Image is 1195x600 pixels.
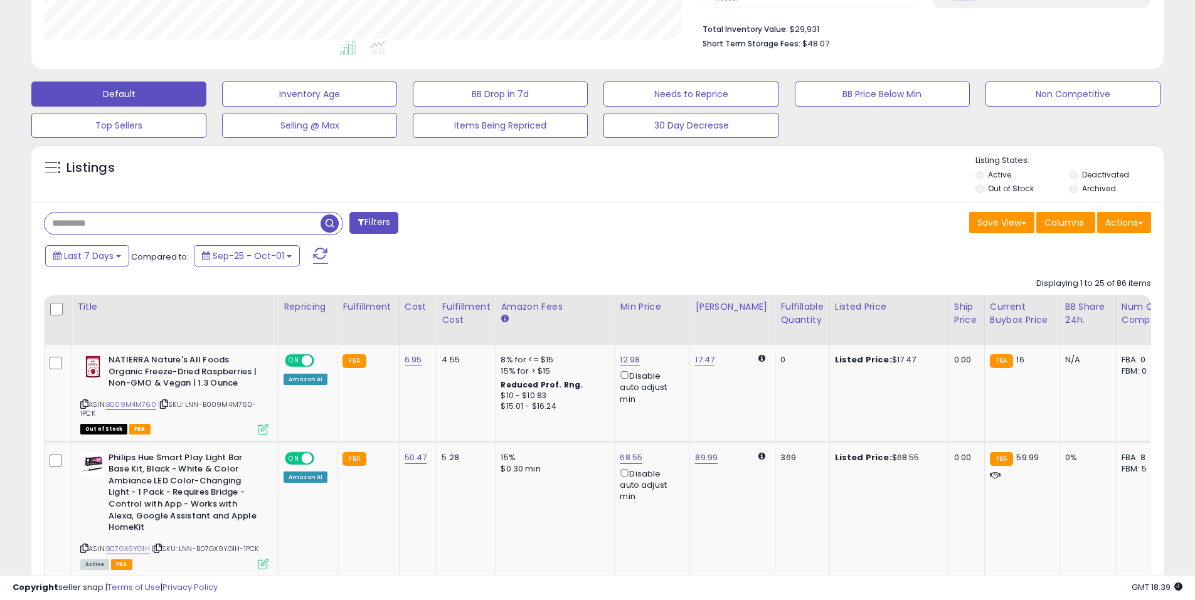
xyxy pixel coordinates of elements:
[780,452,819,463] div: 369
[1016,354,1024,366] span: 16
[795,82,970,107] button: BB Price Below Min
[442,300,490,327] div: Fulfillment Cost
[969,212,1034,233] button: Save View
[80,452,105,477] img: 310yDkW3kAL._SL40_.jpg
[284,374,327,385] div: Amazon AI
[1065,452,1107,463] div: 0%
[66,159,115,177] h5: Listings
[405,451,427,464] a: 50.47
[985,82,1160,107] button: Non Competitive
[1065,300,1111,327] div: BB Share 24h.
[222,82,397,107] button: Inventory Age
[695,300,770,313] div: [PERSON_NAME]
[45,245,129,266] button: Last 7 Days
[501,452,605,463] div: 15%
[442,452,486,463] div: 5.28
[603,82,778,107] button: Needs to Reprice
[413,82,588,107] button: BB Drop in 7d
[343,354,366,368] small: FBA
[954,300,979,327] div: Ship Price
[501,463,605,475] div: $0.30 min
[1036,278,1151,290] div: Displaying 1 to 25 of 86 items
[695,354,714,366] a: 17.47
[111,559,132,570] span: FBA
[222,113,397,138] button: Selling @ Max
[501,391,605,401] div: $10 - $10.83
[106,399,156,410] a: B009M4M760
[284,471,327,483] div: Amazon AI
[1082,169,1129,180] label: Deactivated
[77,300,273,313] div: Title
[80,354,105,379] img: 41L-AnC+x4L._SL40_.jpg
[954,354,975,366] div: 0.00
[603,113,778,138] button: 30 Day Decrease
[620,354,640,366] a: 12.98
[1122,463,1163,475] div: FBM: 5
[106,544,150,554] a: B07GX9YG1H
[620,300,684,313] div: Min Price
[109,452,261,537] b: Philips Hue Smart Play Light Bar Base Kit, Black - White & Color Ambiance LED Color-Changing Ligh...
[802,38,829,50] span: $48.07
[64,250,114,262] span: Last 7 Days
[80,354,268,433] div: ASIN:
[988,169,1011,180] label: Active
[703,38,800,49] b: Short Term Storage Fees:
[413,113,588,138] button: Items Being Repriced
[954,452,975,463] div: 0.00
[501,354,605,366] div: 8% for <= $15
[1122,366,1163,377] div: FBM: 0
[835,354,939,366] div: $17.47
[780,354,819,366] div: 0
[988,183,1034,194] label: Out of Stock
[286,453,302,463] span: ON
[990,300,1054,327] div: Current Buybox Price
[1082,183,1116,194] label: Archived
[152,544,258,554] span: | SKU: LNN-B07GX9YG1H-1PCK
[1122,300,1167,327] div: Num of Comp.
[620,466,680,503] div: Disable auto adjust min
[835,300,943,313] div: Listed Price
[312,453,332,463] span: OFF
[343,452,366,466] small: FBA
[80,424,127,434] span: All listings that are currently out of stock and unavailable for purchase on Amazon
[501,313,508,325] small: Amazon Fees.
[131,251,189,263] span: Compared to:
[501,300,609,313] div: Amazon Fees
[695,451,718,464] a: 89.99
[1016,451,1039,463] span: 59.99
[1097,212,1151,233] button: Actions
[990,354,1013,368] small: FBA
[1122,354,1163,366] div: FBA: 0
[286,355,302,366] span: ON
[703,21,1142,36] li: $29,931
[620,451,642,464] a: 68.55
[1036,212,1095,233] button: Columns
[284,300,332,313] div: Repricing
[349,212,398,234] button: Filters
[80,559,109,570] span: All listings currently available for purchase on Amazon
[703,24,788,34] b: Total Inventory Value:
[975,155,1164,167] p: Listing States:
[1044,216,1084,229] span: Columns
[107,581,161,593] a: Terms of Use
[501,379,583,390] b: Reduced Prof. Rng.
[1065,354,1107,366] div: N/A
[405,354,422,366] a: 6.95
[442,354,486,366] div: 4.55
[835,451,892,463] b: Listed Price:
[31,82,206,107] button: Default
[194,245,300,266] button: Sep-25 - Oct-01
[13,581,58,593] strong: Copyright
[835,452,939,463] div: $68.55
[31,113,206,138] button: Top Sellers
[620,369,680,405] div: Disable auto adjust min
[13,582,218,594] div: seller snap | |
[780,300,824,327] div: Fulfillable Quantity
[213,250,284,262] span: Sep-25 - Oct-01
[405,300,432,313] div: Cost
[1122,452,1163,463] div: FBA: 8
[343,300,393,313] div: Fulfillment
[501,366,605,377] div: 15% for > $15
[835,354,892,366] b: Listed Price:
[990,452,1013,466] small: FBA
